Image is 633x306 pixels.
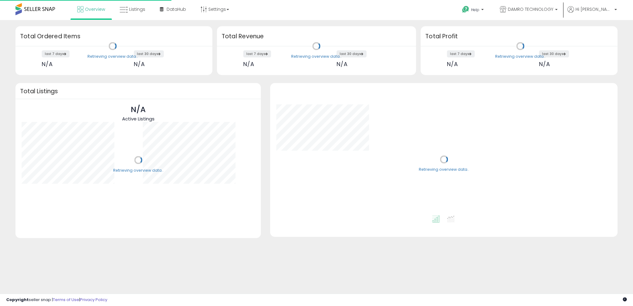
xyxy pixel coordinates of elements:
[576,6,613,12] span: Hi [PERSON_NAME]
[87,54,138,59] div: Retrieving overview data..
[85,6,105,12] span: Overview
[113,168,164,173] div: Retrieving overview data..
[495,54,546,59] div: Retrieving overview data..
[471,7,479,12] span: Help
[129,6,145,12] span: Listings
[457,1,490,20] a: Help
[167,6,186,12] span: DataHub
[291,54,342,59] div: Retrieving overview data..
[462,6,469,13] i: Get Help
[567,6,617,20] a: Hi [PERSON_NAME]
[419,167,469,173] div: Retrieving overview data..
[508,6,553,12] span: DAMRO TECHNOLOGY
